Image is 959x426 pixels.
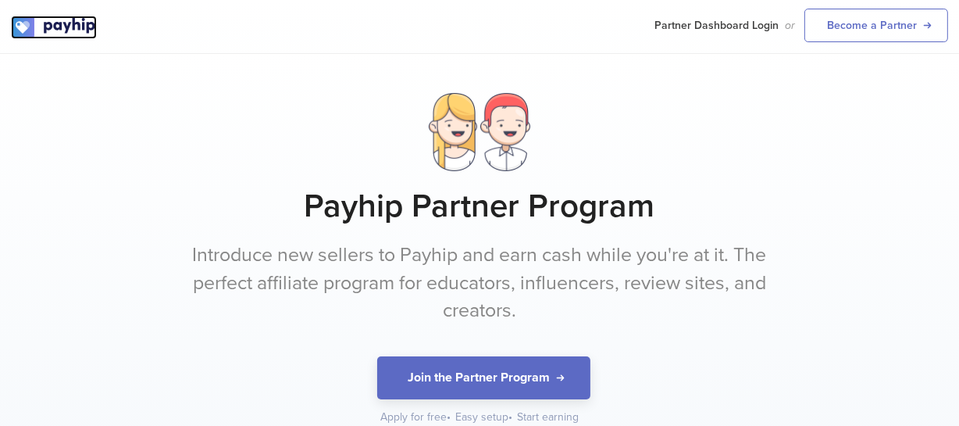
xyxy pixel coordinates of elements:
[804,9,948,42] a: Become a Partner
[187,242,772,325] p: Introduce new sellers to Payhip and earn cash while you're at it. The perfect affiliate program f...
[11,16,97,39] img: logo.svg
[380,410,452,425] div: Apply for free
[480,93,530,171] img: dude.png
[517,410,579,425] div: Start earning
[429,93,477,171] img: lady.png
[377,356,590,399] button: Join the Partner Program
[447,410,451,424] span: •
[455,410,514,425] div: Easy setup
[508,410,512,424] span: •
[11,187,948,226] h1: Payhip Partner Program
